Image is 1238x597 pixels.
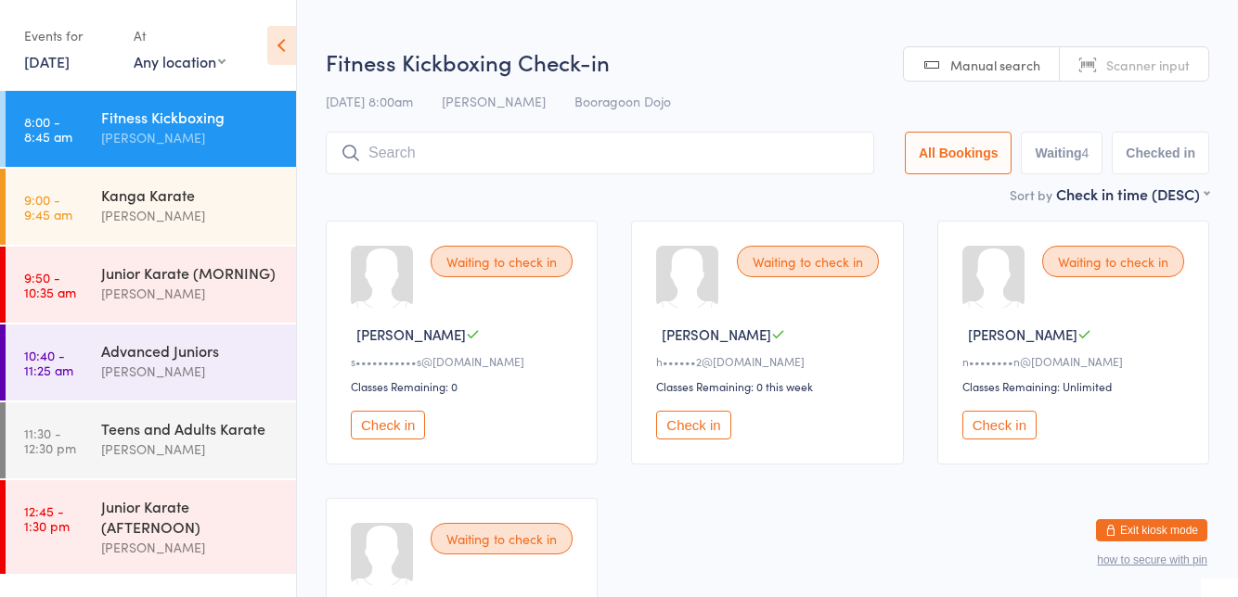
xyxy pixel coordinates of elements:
button: Check in [656,411,730,439]
div: Waiting to check in [431,523,573,554]
div: [PERSON_NAME] [101,361,280,382]
button: Exit kiosk mode [1096,519,1207,541]
div: Junior Karate (AFTERNOON) [101,496,280,537]
time: 9:50 - 10:35 am [24,270,76,299]
span: [PERSON_NAME] [442,92,546,110]
div: n••••••••n@[DOMAIN_NAME] [962,353,1190,369]
div: At [134,20,226,51]
div: Waiting to check in [737,246,879,277]
div: 4 [1082,146,1090,160]
div: Any location [134,51,226,71]
button: Check in [962,411,1037,439]
a: 10:40 -11:25 amAdvanced Juniors[PERSON_NAME] [6,324,296,400]
div: [PERSON_NAME] [101,283,280,304]
time: 11:30 - 12:30 pm [24,426,76,455]
a: 9:00 -9:45 amKanga Karate[PERSON_NAME] [6,169,296,245]
div: h••••••2@[DOMAIN_NAME] [656,353,883,369]
div: Junior Karate (MORNING) [101,262,280,283]
a: 11:30 -12:30 pmTeens and Adults Karate[PERSON_NAME] [6,402,296,478]
div: [PERSON_NAME] [101,127,280,148]
a: 8:00 -8:45 amFitness Kickboxing[PERSON_NAME] [6,91,296,167]
div: [PERSON_NAME] [101,438,280,460]
time: 9:00 - 9:45 am [24,192,72,222]
span: [PERSON_NAME] [662,324,771,344]
div: Waiting to check in [431,246,573,277]
button: Check in [351,411,425,439]
time: 12:45 - 1:30 pm [24,503,70,533]
div: s•••••••••••s@[DOMAIN_NAME] [351,353,578,369]
time: 10:40 - 11:25 am [24,348,73,377]
div: Classes Remaining: Unlimited [962,378,1190,394]
span: Scanner input [1106,56,1190,74]
div: Waiting to check in [1042,246,1184,277]
label: Sort by [1010,185,1052,204]
div: Teens and Adults Karate [101,418,280,438]
span: [DATE] 8:00am [326,92,413,110]
div: Fitness Kickboxing [101,107,280,127]
div: Kanga Karate [101,184,280,205]
div: Events for [24,20,115,51]
button: Waiting4 [1021,132,1103,174]
button: All Bookings [905,132,1012,174]
input: Search [326,132,874,174]
h2: Fitness Kickboxing Check-in [326,46,1209,77]
a: [DATE] [24,51,70,71]
span: Booragoon Dojo [574,92,671,110]
div: [PERSON_NAME] [101,205,280,226]
div: Classes Remaining: 0 this week [656,378,883,394]
button: how to secure with pin [1097,553,1207,566]
div: [PERSON_NAME] [101,537,280,558]
time: 8:00 - 8:45 am [24,114,72,144]
div: Check in time (DESC) [1056,184,1209,204]
span: [PERSON_NAME] [356,324,466,344]
div: Classes Remaining: 0 [351,378,578,394]
span: [PERSON_NAME] [968,324,1077,344]
div: Advanced Juniors [101,340,280,361]
a: 12:45 -1:30 pmJunior Karate (AFTERNOON)[PERSON_NAME] [6,480,296,574]
span: Manual search [950,56,1040,74]
a: 9:50 -10:35 amJunior Karate (MORNING)[PERSON_NAME] [6,247,296,323]
button: Checked in [1112,132,1209,174]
